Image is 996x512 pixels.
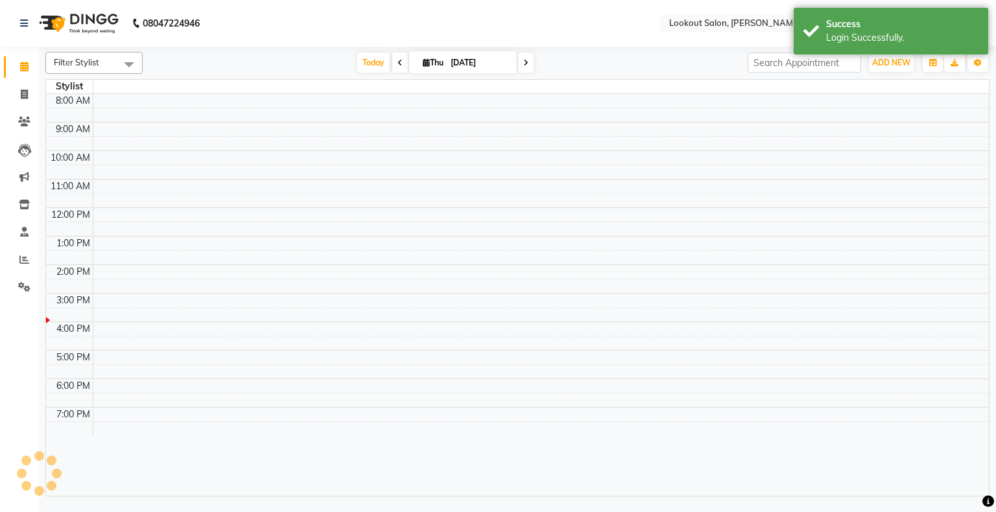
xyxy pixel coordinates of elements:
[53,122,93,136] div: 9:00 AM
[143,5,200,41] b: 08047224946
[748,52,861,73] input: Search Appointment
[54,322,93,336] div: 4:00 PM
[46,80,93,93] div: Stylist
[48,180,93,193] div: 11:00 AM
[357,52,390,73] span: Today
[54,57,99,67] span: Filter Stylist
[49,208,93,222] div: 12:00 PM
[54,294,93,307] div: 3:00 PM
[54,351,93,364] div: 5:00 PM
[54,408,93,421] div: 7:00 PM
[53,94,93,108] div: 8:00 AM
[54,265,93,279] div: 2:00 PM
[54,379,93,393] div: 6:00 PM
[826,17,978,31] div: Success
[33,5,122,41] img: logo
[420,58,447,67] span: Thu
[48,151,93,165] div: 10:00 AM
[872,58,910,67] span: ADD NEW
[447,53,512,73] input: 2025-09-04
[826,31,978,45] div: Login Successfully.
[54,237,93,250] div: 1:00 PM
[869,54,914,72] button: ADD NEW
